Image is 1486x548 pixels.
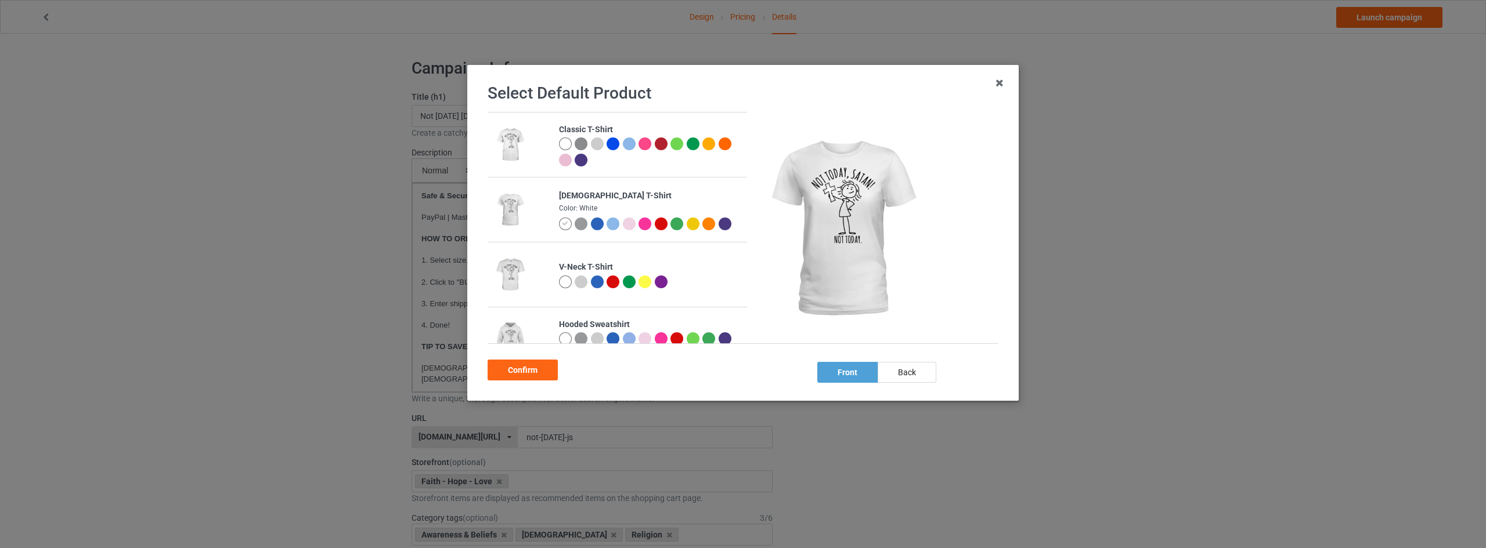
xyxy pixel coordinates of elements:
[559,262,741,273] div: V-Neck T-Shirt
[488,83,998,104] h1: Select Default Product
[559,124,741,136] div: Classic T-Shirt
[559,204,741,213] div: Color: White
[878,362,936,383] div: back
[817,362,878,383] div: front
[488,360,558,380] div: Confirm
[559,190,741,202] div: [DEMOGRAPHIC_DATA] T-Shirt
[575,137,587,150] img: heather_texture.png
[559,319,741,331] div: Hooded Sweatshirt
